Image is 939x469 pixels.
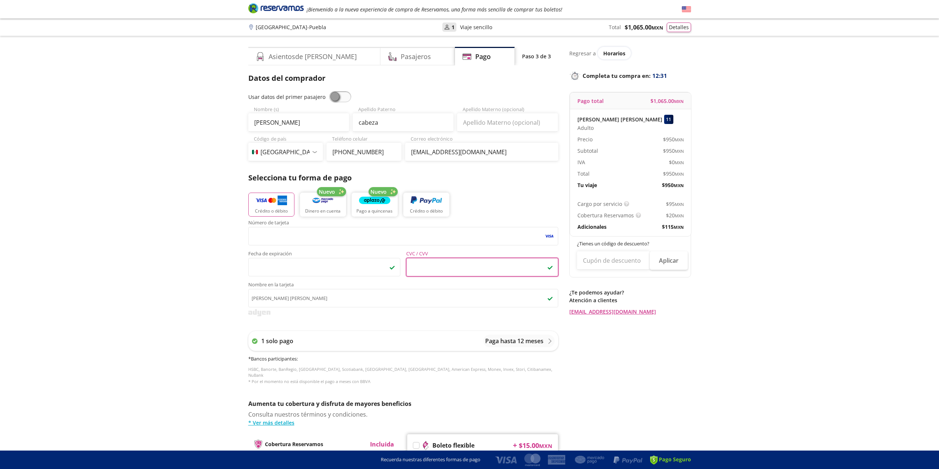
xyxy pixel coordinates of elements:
[513,440,517,451] p: +
[674,183,684,188] small: MXN
[650,251,688,270] button: Aplicar
[305,208,341,214] p: Dinero en cuenta
[675,148,684,154] small: MXN
[460,23,492,31] p: Viaje sencillo
[666,200,684,208] span: $ 95
[569,49,596,57] p: Regresar a
[539,442,552,449] small: MXN
[403,193,449,217] button: Crédito o débito
[569,47,691,59] div: Regresar a ver horarios
[674,99,684,104] small: MXN
[609,23,621,31] p: Total
[248,3,304,16] a: Brand Logo
[248,289,558,307] input: Nombre en la tarjetacheckmark
[248,399,558,408] p: Aumenta tu cobertura y disfruta de mayores beneficios
[248,366,558,385] p: HSBC, Banorte, BanRegio, [GEOGRAPHIC_DATA], Scotiabank, [GEOGRAPHIC_DATA], [GEOGRAPHIC_DATA], Ame...
[682,5,691,14] button: English
[248,410,558,427] div: Consulta nuestros términos y condiciones.
[577,97,604,105] p: Pago total
[307,6,562,13] em: ¡Bienvenido a la nueva experiencia de compra de Reservamos, una forma más sencilla de comprar tus...
[544,233,554,239] img: visa
[485,337,543,345] p: Paga hasta 12 meses
[662,181,684,189] span: $ 950
[410,208,443,214] p: Crédito o débito
[410,260,555,274] iframe: Iframe del código de seguridad de la tarjeta asegurada
[569,296,691,304] p: Atención a clientes
[522,52,551,60] p: Paso 3 de 3
[432,441,474,450] p: Boleto flexible
[577,240,684,248] p: ¿Tienes un código de descuento?
[248,282,558,289] span: Nombre en la tarjeta
[256,23,326,31] p: [GEOGRAPHIC_DATA] - Puebla
[248,3,304,14] i: Brand Logo
[577,124,594,132] span: Adulto
[252,229,555,243] iframe: Iframe del número de tarjeta asegurada
[252,260,397,274] iframe: Iframe de la fecha de caducidad de la tarjeta asegurada
[248,113,349,132] input: Nombre (s)
[353,113,453,132] input: Apellido Paterno
[577,147,598,155] p: Subtotal
[603,50,625,57] span: Horarios
[381,456,480,463] p: Recuerda nuestras diferentes formas de pago
[577,211,634,219] p: Cobertura Reservamos
[401,52,431,62] h4: Pasajeros
[319,188,335,196] span: Nuevo
[261,337,293,345] p: 1 solo pago
[663,135,684,143] span: $ 950
[252,150,258,154] img: MX
[577,181,597,189] p: Tu viaje
[547,264,553,270] img: checkmark
[475,52,491,62] h4: Pago
[255,208,288,214] p: Crédito o débito
[664,115,673,124] div: 11
[674,224,684,230] small: MXN
[577,200,622,208] p: Cargo por servicio
[248,172,558,183] p: Selecciona tu forma de pago
[370,440,394,449] p: Incluida
[569,289,691,296] p: ¿Te podemos ayudar?
[352,193,398,217] button: Pago a quincenas
[269,52,357,62] h4: Asientos de [PERSON_NAME]
[248,355,558,363] h6: * Bancos participantes :
[519,441,552,451] span: $ 15.00
[675,213,684,218] small: MXN
[248,220,558,227] span: Número de tarjeta
[577,135,593,143] p: Precio
[577,158,585,166] p: IVA
[457,113,558,132] input: Apellido Materno (opcional)
[248,379,370,384] span: * Por el momento no está disponible el pago a meses con BBVA
[662,223,684,231] span: $ 115
[248,251,400,258] span: Fecha de expiración
[406,251,558,258] span: CVC / CVV
[405,143,558,161] input: Correo electrónico
[675,160,684,165] small: MXN
[248,309,270,316] img: svg+xml;base64,PD94bWwgdmVyc2lvbj0iMS4wIiBlbmNvZGluZz0iVVRGLTgiPz4KPHN2ZyB3aWR0aD0iMzk2cHgiIGhlaW...
[300,193,346,217] button: Dinero en cuenta
[389,264,395,270] img: checkmark
[666,211,684,219] span: $ 20
[652,72,667,80] span: 12:31
[265,440,323,448] p: Cobertura Reservamos
[248,73,558,84] p: Datos del comprador
[663,147,684,155] span: $ 950
[577,251,650,270] input: Cupón de descuento
[569,308,691,315] a: [EMAIL_ADDRESS][DOMAIN_NAME]
[452,23,455,31] p: 1
[370,188,387,196] span: Nuevo
[248,193,294,217] button: Crédito o débito
[547,295,553,301] img: checkmark
[650,97,684,105] span: $ 1,065.00
[577,223,607,231] p: Adicionales
[669,158,684,166] span: $ 0
[667,23,691,32] button: Detalles
[327,143,401,161] input: Teléfono celular
[625,23,663,32] span: $ 1,065.00
[356,208,393,214] p: Pago a quincenas
[577,170,590,177] p: Total
[675,171,684,177] small: MXN
[675,201,684,207] small: MXN
[248,93,325,100] span: Usar datos del primer pasajero
[248,419,558,427] a: * Ver más detalles
[577,115,662,123] p: [PERSON_NAME] [PERSON_NAME]
[652,24,663,31] small: MXN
